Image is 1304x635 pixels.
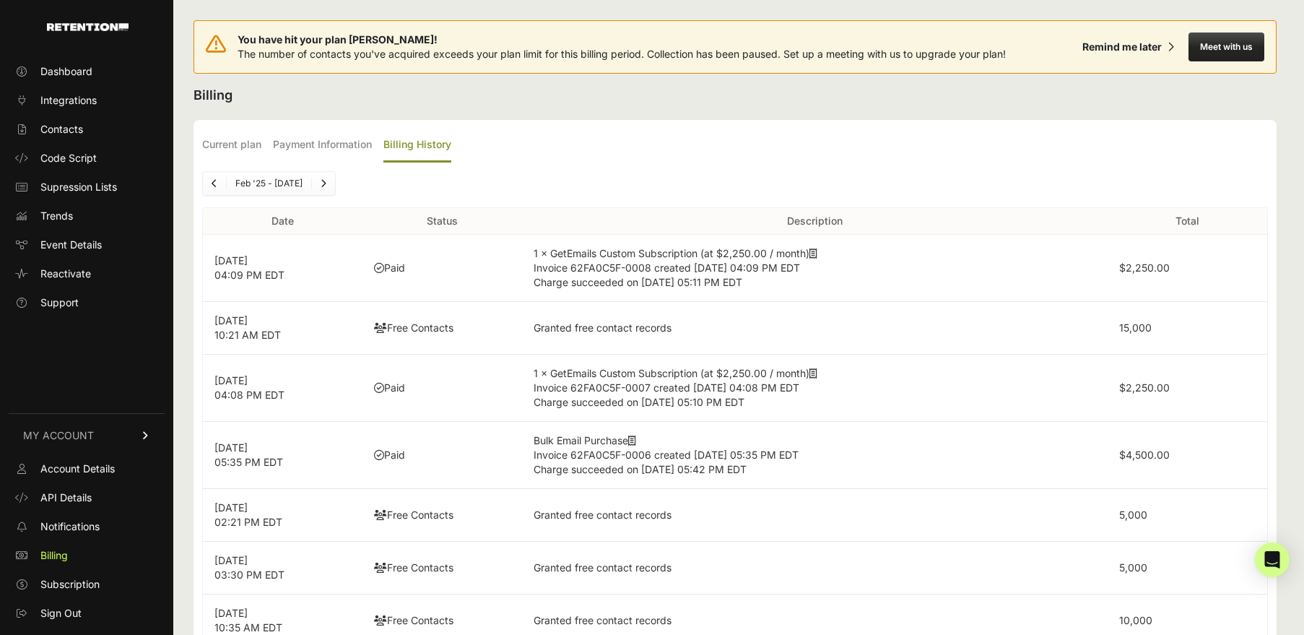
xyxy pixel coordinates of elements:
div: Open Intercom Messenger [1255,543,1290,577]
span: Invoice 62FA0C5F-0006 created [DATE] 05:35 PM EDT [534,449,799,461]
a: Sign Out [9,602,165,625]
label: Billing History [383,129,451,163]
a: API Details [9,486,165,509]
a: Reactivate [9,262,165,285]
th: Status [362,208,522,235]
p: [DATE] 02:21 PM EDT [214,501,351,530]
th: Total [1108,208,1267,235]
td: Free Contacts [362,489,522,542]
td: 1 × GetEmails Custom Subscription (at $2,250.00 / month) [522,235,1108,302]
a: Code Script [9,147,165,170]
button: Meet with us [1188,33,1264,61]
a: MY ACCOUNT [9,413,165,457]
p: [DATE] 04:08 PM EDT [214,373,351,402]
label: $2,250.00 [1119,381,1170,394]
a: Event Details [9,233,165,256]
li: Feb '25 - [DATE] [226,178,311,189]
td: Granted free contact records [522,302,1108,355]
span: Reactivate [40,267,91,281]
span: Notifications [40,519,100,534]
span: Sign Out [40,606,82,621]
span: Invoice 62FA0C5F-0007 created [DATE] 04:08 PM EDT [534,381,799,394]
span: Support [40,295,79,310]
span: Charge succeeded on [DATE] 05:11 PM EDT [534,276,742,288]
a: Supression Lists [9,176,165,199]
button: Remind me later [1077,34,1180,60]
span: Supression Lists [40,180,117,194]
span: Contacts [40,122,83,137]
td: Granted free contact records [522,542,1108,595]
div: Remind me later [1082,40,1162,54]
a: Contacts [9,118,165,141]
a: Dashboard [9,60,165,83]
span: Subscription [40,577,100,592]
a: Trends [9,204,165,228]
label: $2,250.00 [1119,262,1170,274]
td: Free Contacts [362,302,522,355]
p: [DATE] 03:30 PM EDT [214,553,351,582]
span: Event Details [40,238,102,252]
h2: Billing [194,85,1277,105]
p: [DATE] 10:21 AM EDT [214,314,351,342]
td: 1 × GetEmails Custom Subscription (at $2,250.00 / month) [522,355,1108,422]
a: Subscription [9,573,165,596]
label: Current plan [202,129,261,163]
th: Description [522,208,1108,235]
span: Code Script [40,151,97,165]
td: Paid [362,355,522,422]
span: Charge succeeded on [DATE] 05:10 PM EDT [534,396,744,408]
span: Trends [40,209,73,223]
td: Paid [362,422,522,489]
a: Next [312,172,335,195]
span: MY ACCOUNT [23,428,94,443]
label: 5,000 [1119,561,1147,574]
td: Bulk Email Purchase [522,422,1108,489]
span: API Details [40,491,92,505]
span: Integrations [40,93,97,108]
span: The number of contacts you've acquired exceeds your plan limit for this billing period. Collectio... [238,48,1006,60]
p: [DATE] 10:35 AM EDT [214,606,351,635]
span: Dashboard [40,64,92,79]
img: Retention.com [47,23,129,31]
label: 5,000 [1119,509,1147,521]
span: Billing [40,548,68,563]
a: Notifications [9,515,165,538]
span: Charge succeeded on [DATE] 05:42 PM EDT [534,463,747,475]
td: Paid [362,235,522,302]
span: Invoice 62FA0C5F-0008 created [DATE] 04:09 PM EDT [534,262,800,274]
label: 15,000 [1119,321,1152,334]
span: Account Details [40,462,115,476]
p: [DATE] 05:35 PM EDT [214,441,351,470]
th: Date [203,208,362,235]
p: [DATE] 04:09 PM EDT [214,254,351,282]
a: Support [9,291,165,314]
td: Free Contacts [362,542,522,595]
label: 10,000 [1119,614,1152,626]
span: You have hit your plan [PERSON_NAME]! [238,33,1006,47]
a: Account Details [9,457,165,480]
a: Integrations [9,89,165,112]
label: Payment Information [273,129,372,163]
a: Previous [203,172,226,195]
a: Billing [9,544,165,567]
label: $4,500.00 [1119,449,1170,461]
td: Granted free contact records [522,489,1108,542]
